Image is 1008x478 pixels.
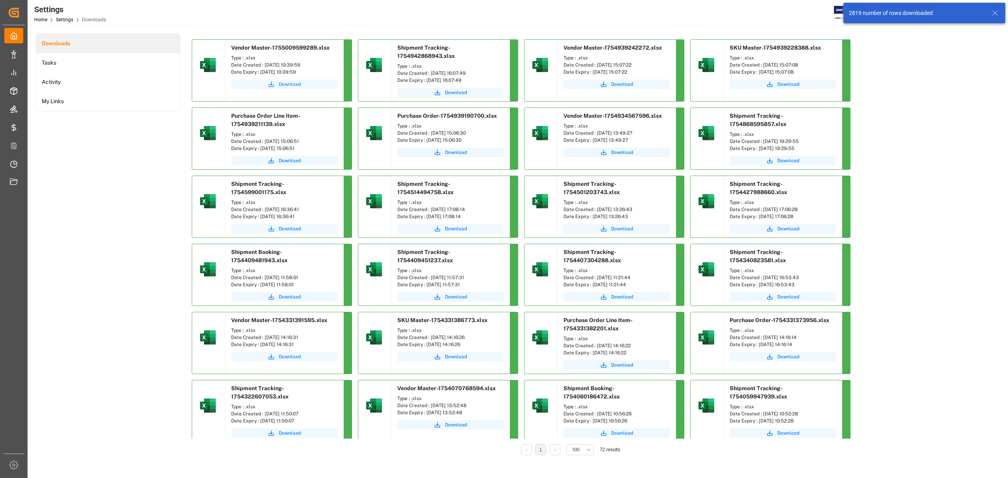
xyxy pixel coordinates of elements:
[231,131,337,138] div: Type : .xlsx
[777,353,799,360] span: Download
[563,213,670,220] div: Date Expiry : [DATE] 13:26:43
[563,317,633,332] span: Purchase Order Line Item-1754331382201.xlsx
[279,430,301,437] span: Download
[572,446,580,453] span: 100
[397,317,487,323] span: SKU Master-1754331386773.xlsx
[397,63,504,70] div: Type : .xlsx
[445,225,467,232] span: Download
[397,334,504,341] div: Date Created : [DATE] 14:16:26
[365,56,384,74] img: microsoft-excel-2019--v1.png
[563,113,662,119] span: Vendor Master-1754934567596.xlsx
[231,224,337,233] a: Download
[365,124,384,143] img: microsoft-excel-2019--v1.png
[231,249,287,263] span: Shipment Booking-1754409481943.xlsx
[730,145,836,152] div: Date Expiry : [DATE] 19:29:55
[549,444,560,455] li: Next Page
[397,206,504,213] div: Date Created : [DATE] 17:08:14
[397,44,455,59] span: Shipment Tracking-1754942868943.xlsx
[397,137,504,144] div: Date Expiry : [DATE] 15:06:30
[36,72,180,92] li: Activity
[697,56,716,74] img: microsoft-excel-2019--v1.png
[397,420,504,430] a: Download
[563,69,670,76] div: Date Expiry : [DATE] 15:07:22
[730,410,836,417] div: Date Created : [DATE] 10:52:28
[611,430,633,437] span: Download
[563,410,670,417] div: Date Created : [DATE] 10:56:26
[231,156,337,165] a: Download
[730,317,829,323] span: Purchase Order-1754331373956.xlsx
[397,113,497,119] span: Purchase Order-1754939190700.xlsx
[730,131,836,138] div: Type : .xlsx
[563,360,670,370] button: Download
[730,156,836,165] button: Download
[397,70,504,77] div: Date Created : [DATE] 16:07:49
[730,281,836,288] div: Date Expiry : [DATE] 16:53:43
[397,327,504,334] div: Type : .xlsx
[231,334,337,341] div: Date Created : [DATE] 14:16:31
[777,430,799,437] span: Download
[231,385,289,400] span: Shipment Tracking-1754322607053.xlsx
[231,267,337,274] div: Type : .xlsx
[397,274,504,281] div: Date Created : [DATE] 11:57:31
[231,341,337,348] div: Date Expiry : [DATE] 14:16:31
[730,327,836,334] div: Type : .xlsx
[777,225,799,232] span: Download
[231,80,337,89] a: Download
[563,249,621,263] span: Shipment Tracking-1754407304288.xlsx
[563,80,670,89] a: Download
[697,192,716,211] img: microsoft-excel-2019--v1.png
[600,447,620,452] span: 72 results
[397,130,504,137] div: Date Created : [DATE] 15:06:30
[36,92,180,111] a: My Links
[563,274,670,281] div: Date Created : [DATE] 11:21:44
[198,124,217,143] img: microsoft-excel-2019--v1.png
[397,402,504,409] div: Date Created : [DATE] 13:52:48
[531,192,550,211] img: microsoft-excel-2019--v1.png
[563,54,670,61] div: Type : .xlsx
[521,444,532,455] li: Previous Page
[445,89,467,96] span: Download
[397,224,504,233] button: Download
[397,213,504,220] div: Date Expiry : [DATE] 17:08:14
[231,145,337,152] div: Date Expiry : [DATE] 15:06:51
[231,113,300,127] span: Purchase Order Line Item-1754939211139.xlsx
[34,4,106,15] div: Settings
[563,130,670,137] div: Date Created : [DATE] 13:49:27
[730,341,836,348] div: Date Expiry : [DATE] 14:16:14
[730,267,836,274] div: Type : .xlsx
[697,396,716,415] img: microsoft-excel-2019--v1.png
[231,417,337,424] div: Date Expiry : [DATE] 11:50:07
[730,403,836,410] div: Type : .xlsx
[231,292,337,302] button: Download
[531,396,550,415] img: microsoft-excel-2019--v1.png
[397,122,504,130] div: Type : .xlsx
[730,44,821,51] span: SKU Master-1754939228388.xlsx
[563,349,670,356] div: Date Expiry : [DATE] 14:16:22
[231,410,337,417] div: Date Created : [DATE] 11:50:07
[397,267,504,274] div: Type : .xlsx
[730,352,836,361] button: Download
[777,293,799,300] span: Download
[36,53,180,72] a: Tasks
[231,54,337,61] div: Type : .xlsx
[563,335,670,342] div: Type : .xlsx
[697,260,716,279] img: microsoft-excel-2019--v1.png
[397,352,504,361] a: Download
[445,421,467,428] span: Download
[445,149,467,156] span: Download
[563,385,620,400] span: Shipment Booking-1754060186472.xlsx
[730,113,786,127] span: Shipment Tracking-1754868595857.xlsx
[697,328,716,347] img: microsoft-excel-2019--v1.png
[397,88,504,97] button: Download
[279,81,301,88] span: Download
[777,81,799,88] span: Download
[730,224,836,233] a: Download
[279,225,301,232] span: Download
[730,206,836,213] div: Date Created : [DATE] 17:06:28
[531,260,550,279] img: microsoft-excel-2019--v1.png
